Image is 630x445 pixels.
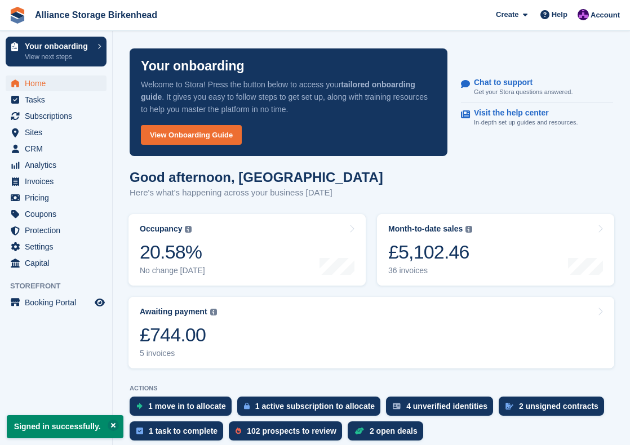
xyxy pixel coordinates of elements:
[128,214,366,286] a: Occupancy 20.58% No change [DATE]
[6,157,107,173] a: menu
[552,9,567,20] span: Help
[25,157,92,173] span: Analytics
[578,9,589,20] img: Romilly Norton
[6,92,107,108] a: menu
[140,349,217,358] div: 5 invoices
[236,428,241,434] img: prospect-51fa495bee0391a8d652442698ab0144808aea92771e9ea1ae160a38d050c398.svg
[130,397,237,421] a: 1 move in to allocate
[237,397,386,421] a: 1 active subscription to allocate
[519,402,598,411] div: 2 unsigned contracts
[499,397,610,421] a: 2 unsigned contracts
[128,297,614,368] a: Awaiting payment £744.00 5 invoices
[25,239,92,255] span: Settings
[25,92,92,108] span: Tasks
[388,266,472,275] div: 36 invoices
[6,141,107,157] a: menu
[130,385,613,392] p: ACTIONS
[6,255,107,271] a: menu
[6,222,107,238] a: menu
[140,224,182,234] div: Occupancy
[388,224,463,234] div: Month-to-date sales
[25,173,92,189] span: Invoices
[141,78,436,115] p: Welcome to Stora! Press the button below to access your . It gives you easy to follow steps to ge...
[25,75,92,91] span: Home
[406,402,487,411] div: 4 unverified identities
[6,295,107,310] a: menu
[25,295,92,310] span: Booking Portal
[7,415,123,438] p: Signed in successfully.
[30,6,162,24] a: Alliance Storage Birkenhead
[130,186,383,199] p: Here's what's happening across your business [DATE]
[148,402,226,411] div: 1 move in to allocate
[10,281,112,292] span: Storefront
[25,42,92,50] p: Your onboarding
[25,222,92,238] span: Protection
[496,9,518,20] span: Create
[141,60,245,73] p: Your onboarding
[25,190,92,206] span: Pricing
[386,397,499,421] a: 4 unverified identities
[474,108,569,118] p: Visit the help center
[25,108,92,124] span: Subscriptions
[354,427,364,435] img: deal-1b604bf984904fb50ccaf53a9ad4b4a5d6e5aea283cecdc64d6e3604feb123c2.svg
[505,403,513,410] img: contract_signature_icon-13c848040528278c33f63329250d36e43548de30e8caae1d1a13099fd9432cc5.svg
[130,170,383,185] h1: Good afternoon, [GEOGRAPHIC_DATA]
[136,403,143,410] img: move_ins_to_allocate_icon-fdf77a2bb77ea45bf5b3d319d69a93e2d87916cf1d5bf7949dd705db3b84f3ca.svg
[6,206,107,222] a: menu
[6,239,107,255] a: menu
[6,37,107,66] a: Your onboarding View next steps
[140,241,205,264] div: 20.58%
[9,7,26,24] img: stora-icon-8386f47178a22dfd0bd8f6a31ec36ba5ce8667c1dd55bd0f319d3a0aa187defe.svg
[474,78,564,87] p: Chat to support
[25,141,92,157] span: CRM
[210,309,217,315] img: icon-info-grey-7440780725fd019a000dd9b08b2336e03edf1995a4989e88bcd33f0948082b44.svg
[244,402,250,410] img: active_subscription_to_allocate_icon-d502201f5373d7db506a760aba3b589e785aa758c864c3986d89f69b8ff3...
[6,108,107,124] a: menu
[140,307,207,317] div: Awaiting payment
[6,124,107,140] a: menu
[474,118,578,127] p: In-depth set up guides and resources.
[591,10,620,21] span: Account
[377,214,614,286] a: Month-to-date sales £5,102.46 36 invoices
[25,255,92,271] span: Capital
[474,87,573,97] p: Get your Stora questions answered.
[461,103,613,133] a: Visit the help center In-depth set up guides and resources.
[461,72,613,103] a: Chat to support Get your Stora questions answered.
[185,226,192,233] img: icon-info-grey-7440780725fd019a000dd9b08b2336e03edf1995a4989e88bcd33f0948082b44.svg
[149,426,218,435] div: 1 task to complete
[6,75,107,91] a: menu
[25,124,92,140] span: Sites
[140,323,217,346] div: £744.00
[370,426,418,435] div: 2 open deals
[255,402,375,411] div: 1 active subscription to allocate
[393,403,401,410] img: verify_identity-adf6edd0f0f0b5bbfe63781bf79b02c33cf7c696d77639b501bdc392416b5a36.svg
[140,266,205,275] div: No change [DATE]
[25,206,92,222] span: Coupons
[388,241,472,264] div: £5,102.46
[25,52,92,62] p: View next steps
[93,296,107,309] a: Preview store
[6,173,107,189] a: menu
[141,125,242,145] a: View Onboarding Guide
[6,190,107,206] a: menu
[247,426,336,435] div: 102 prospects to review
[465,226,472,233] img: icon-info-grey-7440780725fd019a000dd9b08b2336e03edf1995a4989e88bcd33f0948082b44.svg
[136,428,143,434] img: task-75834270c22a3079a89374b754ae025e5fb1db73e45f91037f5363f120a921f8.svg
